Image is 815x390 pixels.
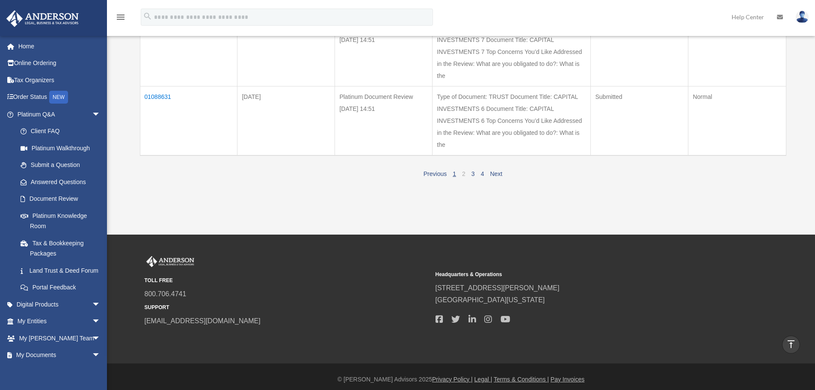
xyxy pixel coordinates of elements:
[12,279,109,296] a: Portal Feedback
[6,71,113,89] a: Tax Organizers
[6,55,113,72] a: Online Ordering
[436,296,545,304] a: [GEOGRAPHIC_DATA][US_STATE]
[436,284,560,292] a: [STREET_ADDRESS][PERSON_NAME]
[49,91,68,104] div: NEW
[12,157,109,174] a: Submit a Question
[145,256,196,267] img: Anderson Advisors Platinum Portal
[494,376,549,383] a: Terms & Conditions |
[12,207,109,235] a: Platinum Knowledge Room
[12,123,109,140] a: Client FAQ
[92,330,109,347] span: arrow_drop_down
[237,17,335,86] td: [DATE]
[786,339,796,349] i: vertical_align_top
[92,296,109,313] span: arrow_drop_down
[92,347,109,364] span: arrow_drop_down
[6,106,109,123] a: Platinum Q&Aarrow_drop_down
[92,106,109,123] span: arrow_drop_down
[12,140,109,157] a: Platinum Walkthrough
[145,290,187,298] a: 800.706.4741
[474,376,492,383] a: Legal |
[436,270,720,279] small: Headquarters & Operations
[462,170,465,177] a: 2
[433,17,591,86] td: Type of Document: TRUST Document Title: CAPITAL INVESTMENTS 7 Document Title: CAPITAL INVESTMENTS...
[471,170,475,177] a: 3
[591,17,688,86] td: Submitted
[6,296,113,313] a: Digital Productsarrow_drop_down
[116,15,126,22] a: menu
[12,173,105,191] a: Answered Questions
[6,89,113,106] a: Order StatusNEW
[140,86,237,155] td: 01088631
[591,86,688,155] td: Submitted
[145,303,430,312] small: SUPPORT
[92,313,109,330] span: arrow_drop_down
[688,86,786,155] td: Normal
[453,170,456,177] a: 1
[335,17,433,86] td: Platinum Document Review [DATE] 14:51
[424,170,447,177] a: Previous
[481,170,484,177] a: 4
[12,191,109,208] a: Document Review
[6,313,113,330] a: My Entitiesarrow_drop_down
[551,376,584,383] a: Pay Invoices
[6,38,113,55] a: Home
[12,262,109,279] a: Land Trust & Deed Forum
[143,12,152,21] i: search
[116,12,126,22] i: menu
[140,17,237,86] td: 01088633
[145,276,430,285] small: TOLL FREE
[688,17,786,86] td: Normal
[490,170,502,177] a: Next
[237,86,335,155] td: [DATE]
[12,235,109,262] a: Tax & Bookkeeping Packages
[433,86,591,155] td: Type of Document: TRUST Document Title: CAPITAL INVESTMENTS 6 Document Title: CAPITAL INVESTMENTS...
[782,336,800,354] a: vertical_align_top
[4,10,81,27] img: Anderson Advisors Platinum Portal
[432,376,473,383] a: Privacy Policy |
[796,11,809,23] img: User Pic
[107,374,815,385] div: © [PERSON_NAME] Advisors 2025
[6,330,113,347] a: My [PERSON_NAME] Teamarrow_drop_down
[6,347,113,364] a: My Documentsarrow_drop_down
[145,317,261,325] a: [EMAIL_ADDRESS][DOMAIN_NAME]
[335,86,433,155] td: Platinum Document Review [DATE] 14:51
